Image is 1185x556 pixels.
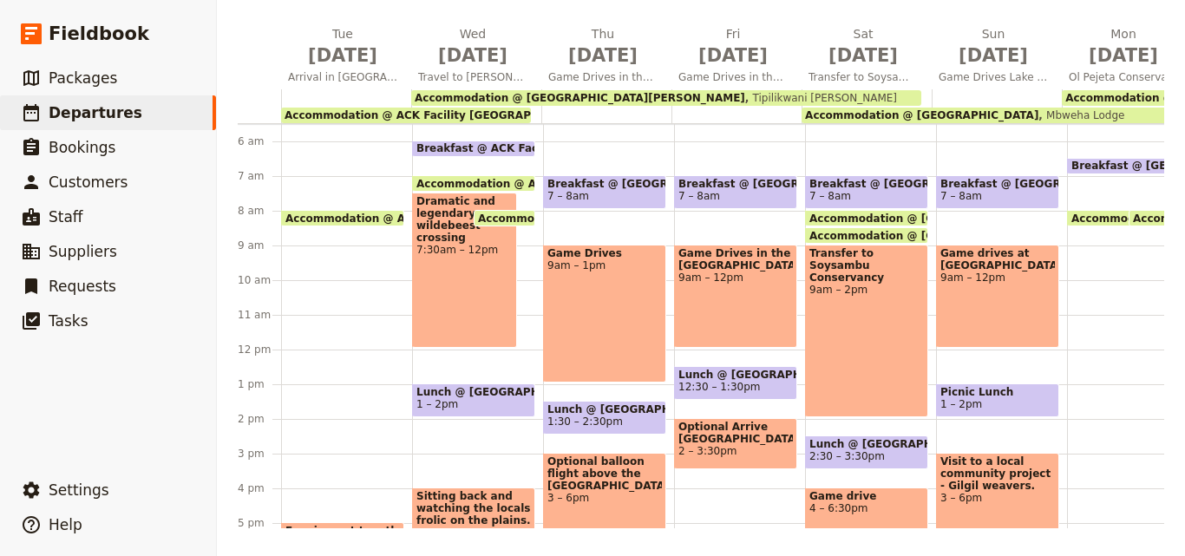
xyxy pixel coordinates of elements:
span: Staff [49,208,83,226]
h2: Tue [288,25,397,69]
div: 10 am [238,273,281,287]
span: Accommodation @ ACK Facility [GEOGRAPHIC_DATA] [416,178,730,189]
span: Transfer to Soysambu Conservancy [809,247,924,284]
div: Visit to a local community project - Gilgil weavers.3 – 6pm [936,453,1059,556]
div: 4 pm [238,481,281,495]
span: 7 – 8am [547,190,589,202]
span: Lunch @ [GEOGRAPHIC_DATA][PERSON_NAME] [547,403,662,415]
span: Breakfast @ [GEOGRAPHIC_DATA][PERSON_NAME] [809,178,924,190]
div: Lunch @ [GEOGRAPHIC_DATA][PERSON_NAME]12:30 – 1:30pm [674,366,797,400]
span: [DATE] [678,43,788,69]
div: Lunch @ [GEOGRAPHIC_DATA][PERSON_NAME]1:30 – 2:30pm [543,401,666,435]
span: Optional balloon flight above the [GEOGRAPHIC_DATA]. [547,455,662,492]
div: Accommodation @ [GEOGRAPHIC_DATA]Mbweha Lodge [802,108,1182,123]
button: Wed [DATE]Travel to [PERSON_NAME] [411,25,541,89]
span: Game drive [809,490,924,502]
span: [DATE] [939,43,1048,69]
div: Breakfast @ [GEOGRAPHIC_DATA][PERSON_NAME]7 – 8am [674,175,797,209]
span: Mbweha Lodge [1038,109,1124,121]
div: 1 pm [238,377,281,391]
div: 2 pm [238,412,281,426]
span: 1:30 – 2:30pm [547,415,623,428]
div: Accommodation @ ACK Facility [GEOGRAPHIC_DATA] [281,108,531,123]
span: Evening get together [285,525,400,537]
span: 12:30 – 1:30pm [678,381,760,393]
div: Sitting back and watching the locals frolic on the plains.4 – 6pm [412,487,535,556]
span: Accommodation @ [GEOGRAPHIC_DATA][PERSON_NAME] [415,92,745,104]
div: Accommodation @ [GEOGRAPHIC_DATA] [805,210,928,226]
span: Breakfast @ [GEOGRAPHIC_DATA][PERSON_NAME] [547,178,662,190]
span: [DATE] [288,43,397,69]
span: Arrival in [GEOGRAPHIC_DATA] [281,70,404,84]
div: Accommodation @ ACK Facility [GEOGRAPHIC_DATA] [412,175,535,192]
span: 1 – 2pm [940,398,982,410]
span: Optional Arrive [GEOGRAPHIC_DATA] [678,421,793,445]
div: 6 am [238,134,281,148]
div: Optional balloon flight above the [GEOGRAPHIC_DATA].3 – 6pm [543,453,666,556]
span: Accommodation @ ACK Facility [GEOGRAPHIC_DATA] [285,213,599,224]
span: Departures [49,104,142,121]
span: 9am – 2pm [809,284,924,296]
div: 8 am [238,204,281,218]
div: Evening get together5 – 6pm [281,522,404,556]
span: Dramatic and legendary wildebeest crossing [416,195,513,244]
span: 7 – 8am [940,190,982,202]
span: [DATE] [1069,43,1178,69]
span: 7:30am – 12pm [416,244,513,256]
span: Game Drives Lake Nakuru & [PERSON_NAME] [932,70,1055,84]
span: Sitting back and watching the locals frolic on the plains. [416,490,531,527]
span: Tasks [49,312,88,330]
div: 5 pm [238,516,281,530]
span: Travel to [PERSON_NAME] [411,70,534,84]
div: Accommodation @ [GEOGRAPHIC_DATA][PERSON_NAME] [805,227,928,244]
span: Game Drives [547,247,662,259]
div: Accommodation @ ACK Facility [GEOGRAPHIC_DATA] [281,210,404,226]
span: 3 – 6pm [547,492,662,504]
h2: Mon [1069,25,1178,69]
button: Thu [DATE]Game Drives in the Mara/Optional Balloon Experience [541,25,671,89]
span: Breakfast @ [GEOGRAPHIC_DATA] [940,178,1055,190]
div: Game Drives9am – 1pm [543,245,666,383]
div: Transfer to Soysambu Conservancy9am – 2pm [805,245,928,417]
span: [DATE] [548,43,658,69]
div: Lunch @ [GEOGRAPHIC_DATA]2:30 – 3:30pm [805,435,928,469]
h2: Fri [678,25,788,69]
span: 3 – 6pm [940,492,1055,504]
span: [DATE] [418,43,527,69]
span: Game Drives in the [GEOGRAPHIC_DATA]/ Or Arrive [GEOGRAPHIC_DATA] [671,70,795,84]
span: Game drives at [GEOGRAPHIC_DATA] [940,247,1055,271]
div: Game Drives in the [GEOGRAPHIC_DATA]9am – 12pm [674,245,797,348]
span: Accommodation @ [GEOGRAPHIC_DATA][PERSON_NAME] [478,213,816,224]
span: Accommodation @ [GEOGRAPHIC_DATA][PERSON_NAME] [809,230,1148,241]
span: Breakfast @ [GEOGRAPHIC_DATA][PERSON_NAME] [678,178,793,190]
button: Sat [DATE]Transfer to Soysambu Conservancy, afternoon game drives [802,25,932,89]
h2: Wed [418,25,527,69]
div: 9 am [238,239,281,252]
div: Accommodation @ [GEOGRAPHIC_DATA][PERSON_NAME]Tipilikwani [PERSON_NAME] [411,90,921,106]
span: Lunch @ [GEOGRAPHIC_DATA][PERSON_NAME] [416,386,531,398]
span: Lunch @ [GEOGRAPHIC_DATA][PERSON_NAME] [678,369,793,381]
span: 9am – 12pm [940,271,1055,284]
span: 2:30 – 3:30pm [809,450,885,462]
div: Breakfast @ [GEOGRAPHIC_DATA][PERSON_NAME]7 – 8am [543,175,666,209]
h2: Sun [939,25,1048,69]
button: Tue [DATE]Arrival in [GEOGRAPHIC_DATA] [281,25,411,89]
div: Optional Arrive [GEOGRAPHIC_DATA]2 – 3:30pm [674,418,797,469]
span: 7 – 8am [678,190,720,202]
div: 3 pm [238,447,281,461]
div: 7 am [238,169,281,183]
div: Lunch @ [GEOGRAPHIC_DATA][PERSON_NAME]1 – 2pm [412,383,535,417]
span: Fieldbook [49,21,149,47]
span: Accommodation @ ACK Facility [GEOGRAPHIC_DATA] [285,109,592,121]
span: Accommodation @ [GEOGRAPHIC_DATA] [809,213,1051,224]
span: 9am – 12pm [678,271,793,284]
span: 9am – 1pm [547,259,662,271]
span: 4 – 6pm [416,527,531,539]
span: Packages [49,69,117,87]
div: Game drives at [GEOGRAPHIC_DATA]9am – 12pm [936,245,1059,348]
span: Customers [49,173,128,191]
button: Sun [DATE]Game Drives Lake Nakuru & [PERSON_NAME] [932,25,1062,89]
div: 12 pm [238,343,281,356]
span: Help [49,516,82,533]
span: Tipilikwani [PERSON_NAME] [745,92,897,104]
